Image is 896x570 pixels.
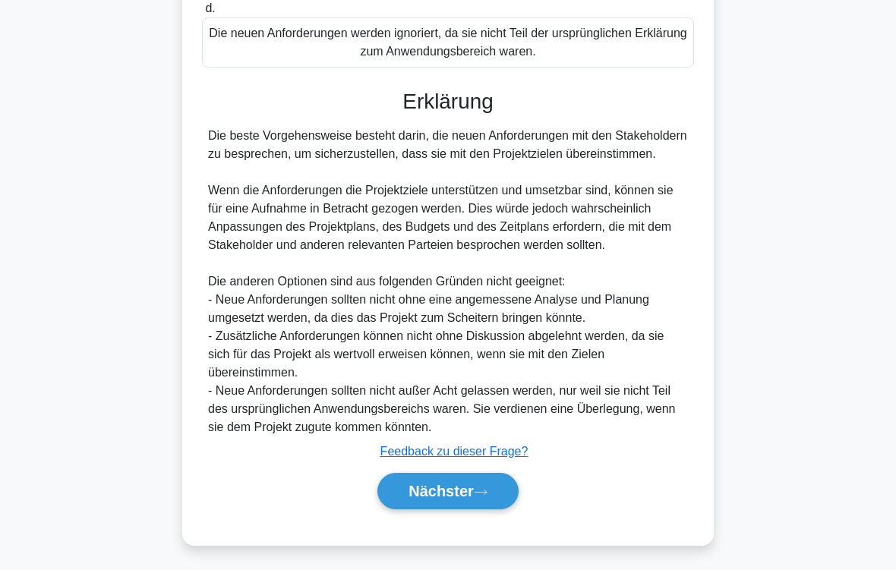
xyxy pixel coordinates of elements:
[380,445,528,458] a: Feedback zu dieser Frage?
[202,17,694,68] div: Die neuen Anforderungen werden ignoriert, da sie nicht Teil der ursprünglichen Erklärung zum Anwe...
[377,473,519,509] button: Nächster
[409,483,474,499] font: Nächster
[211,89,685,114] h3: Erklärung
[205,2,215,14] span: d.
[208,127,688,436] div: Die beste Vorgehensweise besteht darin, die neuen Anforderungen mit den Stakeholdern zu bespreche...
